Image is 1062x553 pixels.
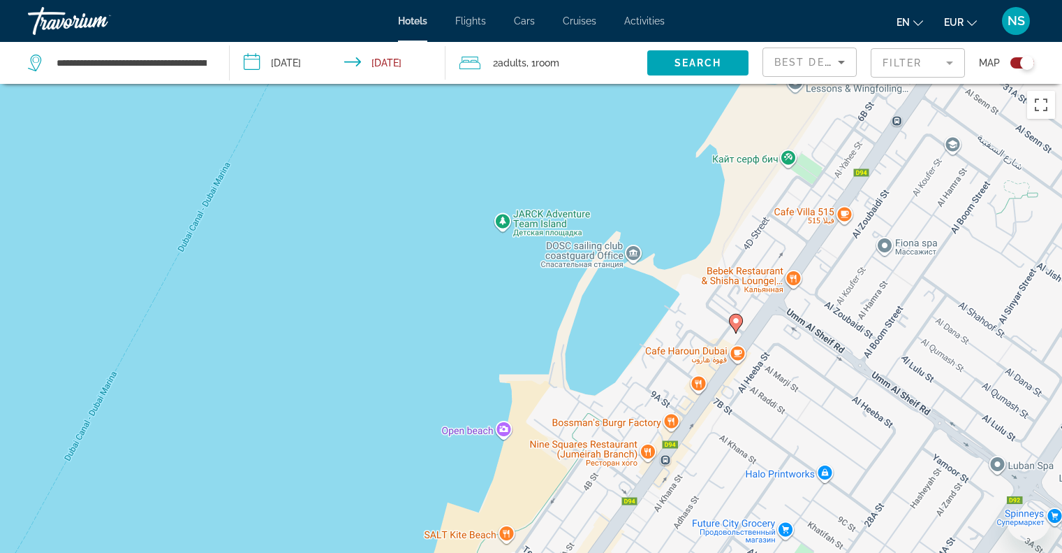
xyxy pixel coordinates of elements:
button: Search [647,50,748,76]
button: Filter [871,48,965,78]
a: Flights [455,15,486,27]
a: Cars [514,15,535,27]
iframe: Кнопка, открывающая окно обмена сообщениями; идет разговор [1006,497,1051,542]
a: Hotels [398,15,427,27]
span: Adults [498,57,526,69]
a: Travorium [28,3,168,39]
button: Change currency [944,12,977,32]
mat-select: Sort by [774,54,845,71]
span: EUR [944,17,964,28]
a: Cruises [563,15,596,27]
button: Travelers: 2 adults, 0 children [445,42,647,84]
button: Check-in date: Dec 4, 2025 Check-out date: Dec 8, 2025 [230,42,445,84]
span: Best Deals [774,57,847,68]
span: NS [1008,14,1025,28]
span: Room [536,57,559,69]
a: Activities [624,15,665,27]
span: , 1 [526,53,559,73]
span: 2 [493,53,526,73]
button: Toggle map [1000,57,1034,69]
span: en [897,17,910,28]
span: Map [979,53,1000,73]
button: Включить полноэкранный режим [1027,91,1055,119]
button: Change language [897,12,923,32]
span: Search [674,57,722,69]
button: User Menu [998,6,1034,36]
